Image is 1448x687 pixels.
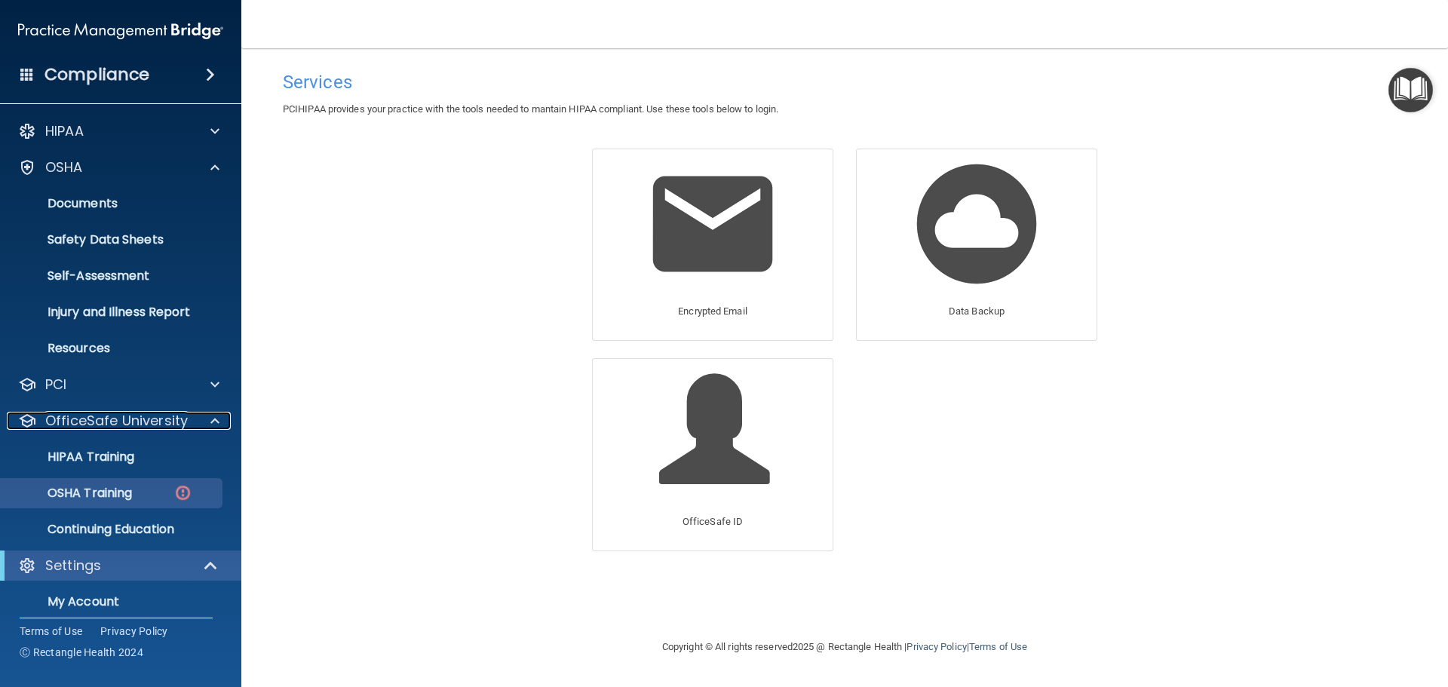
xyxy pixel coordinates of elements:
[20,624,82,639] a: Terms of Use
[18,412,219,430] a: OfficeSafe University
[10,486,132,501] p: OSHA Training
[10,268,216,284] p: Self-Assessment
[907,641,966,652] a: Privacy Policy
[10,196,216,211] p: Documents
[20,645,143,660] span: Ⓒ Rectangle Health 2024
[18,158,219,176] a: OSHA
[18,16,223,46] img: PMB logo
[905,152,1048,296] img: Data Backup
[678,302,747,320] p: Encrypted Email
[856,149,1097,341] a: Data Backup Data Backup
[592,149,833,341] a: Encrypted Email Encrypted Email
[949,302,1005,320] p: Data Backup
[18,557,219,575] a: Settings
[18,122,219,140] a: HIPAA
[683,513,743,531] p: OfficeSafe ID
[45,122,84,140] p: HIPAA
[569,623,1120,671] div: Copyright © All rights reserved 2025 @ Rectangle Health | |
[10,449,134,465] p: HIPAA Training
[173,483,192,502] img: danger-circle.6113f641.png
[592,358,833,551] a: OfficeSafe ID
[641,152,784,296] img: Encrypted Email
[10,522,216,537] p: Continuing Education
[45,158,83,176] p: OSHA
[44,64,149,85] h4: Compliance
[18,376,219,394] a: PCI
[283,72,1407,92] h4: Services
[283,103,778,115] span: PCIHIPAA provides your practice with the tools needed to mantain HIPAA compliant. Use these tools...
[10,232,216,247] p: Safety Data Sheets
[100,624,168,639] a: Privacy Policy
[45,376,66,394] p: PCI
[10,305,216,320] p: Injury and Illness Report
[1388,68,1433,112] button: Open Resource Center
[969,641,1027,652] a: Terms of Use
[10,594,216,609] p: My Account
[10,341,216,356] p: Resources
[45,412,188,430] p: OfficeSafe University
[45,557,101,575] p: Settings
